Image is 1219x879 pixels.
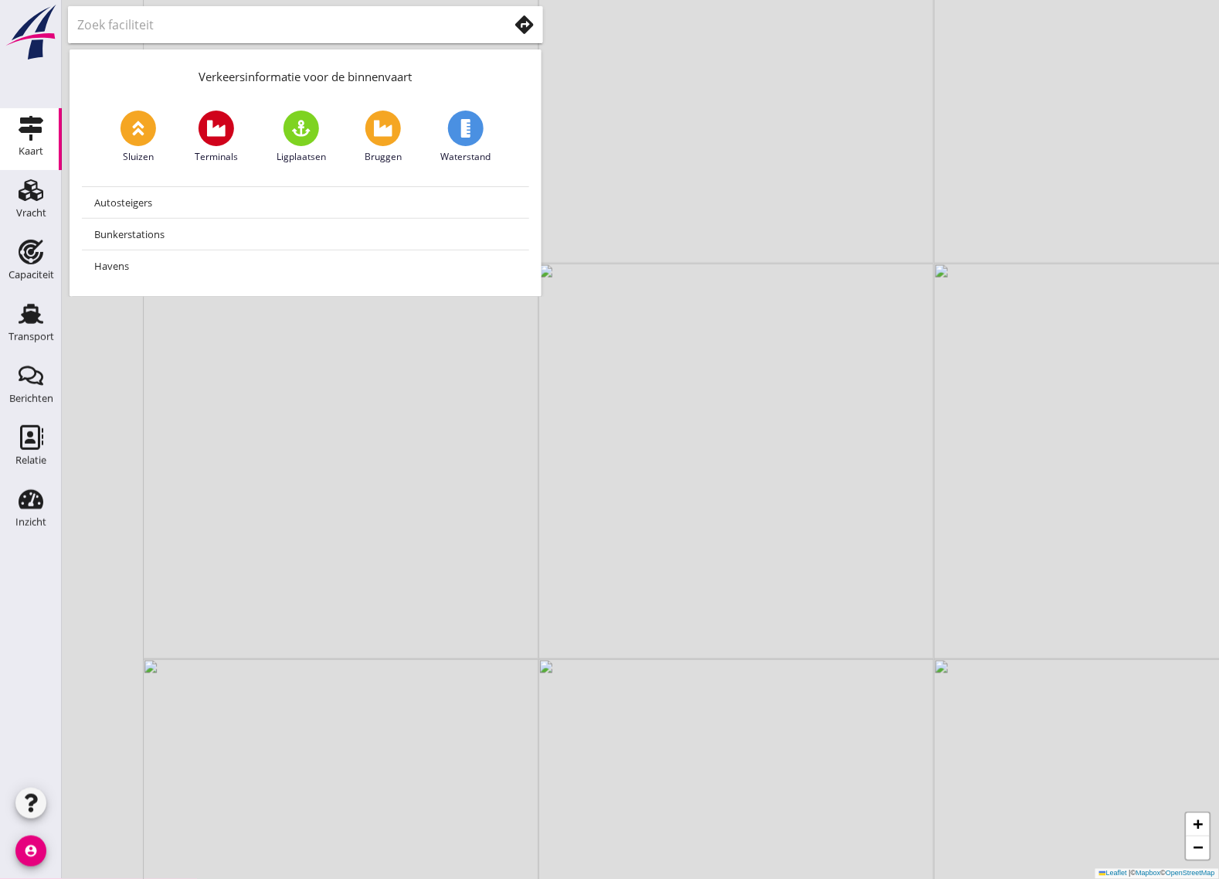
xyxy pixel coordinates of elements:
[70,49,542,98] div: Verkeersinformatie voor de binnenvaart
[15,517,46,527] div: Inzicht
[1136,870,1161,877] a: Mapbox
[9,394,53,404] div: Berichten
[1095,869,1219,879] div: © ©
[16,208,46,218] div: Vracht
[94,257,517,275] div: Havens
[94,193,517,212] div: Autosteigers
[1187,813,1210,836] a: Zoom in
[440,111,491,164] a: Waterstand
[1129,870,1131,877] span: |
[365,150,402,164] span: Bruggen
[1099,870,1127,877] a: Leaflet
[94,225,517,244] div: Bunkerstations
[1187,836,1210,860] a: Zoom out
[277,150,326,164] span: Ligplaatsen
[77,12,487,37] input: Zoek faciliteit
[1194,815,1204,834] span: +
[15,455,46,465] div: Relatie
[195,111,238,164] a: Terminals
[8,270,54,280] div: Capaciteit
[440,150,491,164] span: Waterstand
[277,111,326,164] a: Ligplaatsen
[123,150,154,164] span: Sluizen
[8,332,54,342] div: Transport
[3,4,59,61] img: logo-small.a267ee39.svg
[15,836,46,867] i: account_circle
[1194,838,1204,857] span: −
[19,146,43,156] div: Kaart
[121,111,156,164] a: Sluizen
[1166,870,1215,877] a: OpenStreetMap
[365,111,402,164] a: Bruggen
[195,150,238,164] span: Terminals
